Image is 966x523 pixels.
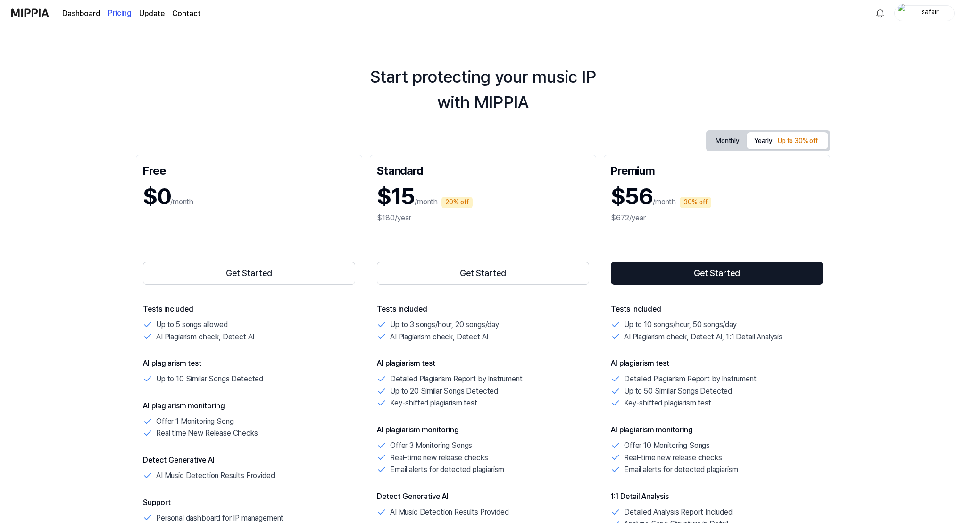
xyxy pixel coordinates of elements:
[390,439,472,452] p: Offer 3 Monitoring Songs
[912,8,949,18] div: safair
[156,319,228,331] p: Up to 5 songs allowed
[156,427,258,439] p: Real time New Release Checks
[377,358,589,369] p: AI plagiarism test
[143,162,355,177] div: Free
[874,8,886,19] img: 알림
[62,8,100,19] a: Dashboard
[139,8,165,19] a: Update
[156,331,254,343] p: AI Plagiarism check, Detect AI
[170,196,193,208] p: /month
[377,424,589,436] p: AI plagiarism monitoring
[390,452,488,464] p: Real-time new release checks
[377,491,589,502] p: Detect Generative AI
[377,304,589,315] p: Tests included
[708,134,747,148] button: Monthly
[377,181,415,212] h1: $15
[611,260,823,287] a: Get Started
[611,181,653,212] h1: $56
[143,497,355,508] p: Support
[143,181,170,212] h1: $0
[624,464,738,476] p: Email alerts for detected plagiarism
[611,212,823,224] div: $672/year
[156,470,275,482] p: AI Music Detection Results Provided
[624,397,711,409] p: Key-shifted plagiarism test
[143,260,355,287] a: Get Started
[143,400,355,412] p: AI plagiarism monitoring
[172,8,200,19] a: Contact
[611,424,823,436] p: AI plagiarism monitoring
[611,304,823,315] p: Tests included
[415,196,438,208] p: /month
[747,132,828,149] button: Yearly
[390,331,488,343] p: AI Plagiarism check, Detect AI
[390,319,499,331] p: Up to 3 songs/hour, 20 songs/day
[377,262,589,285] button: Get Started
[441,197,473,208] div: 20% off
[390,385,498,397] p: Up to 20 Similar Songs Detected
[108,0,132,26] a: Pricing
[390,397,477,409] p: Key-shifted plagiarism test
[143,304,355,315] p: Tests included
[377,212,589,224] div: $180/year
[143,262,355,285] button: Get Started
[624,373,757,385] p: Detailed Plagiarism Report by Instrument
[156,415,233,428] p: Offer 1 Monitoring Song
[156,373,263,385] p: Up to 10 Similar Songs Detected
[624,331,783,343] p: AI Plagiarism check, Detect AI, 1:1 Detail Analysis
[680,197,711,208] div: 30% off
[611,491,823,502] p: 1:1 Detail Analysis
[624,385,732,397] p: Up to 50 Similar Songs Detected
[624,319,737,331] p: Up to 10 songs/hour, 50 songs/day
[898,4,909,23] img: profile
[775,135,821,147] div: Up to 30% off
[624,506,733,518] p: Detailed Analysis Report Included
[390,506,508,518] p: AI Music Detection Results Provided
[390,373,523,385] p: Detailed Plagiarism Report by Instrument
[143,455,355,466] p: Detect Generative AI
[611,162,823,177] div: Premium
[390,464,504,476] p: Email alerts for detected plagiarism
[143,358,355,369] p: AI plagiarism test
[653,196,676,208] p: /month
[624,439,710,452] p: Offer 10 Monitoring Songs
[611,358,823,369] p: AI plagiarism test
[377,260,589,287] a: Get Started
[611,262,823,285] button: Get Started
[894,5,955,21] button: profilesafair
[377,162,589,177] div: Standard
[624,452,722,464] p: Real-time new release checks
